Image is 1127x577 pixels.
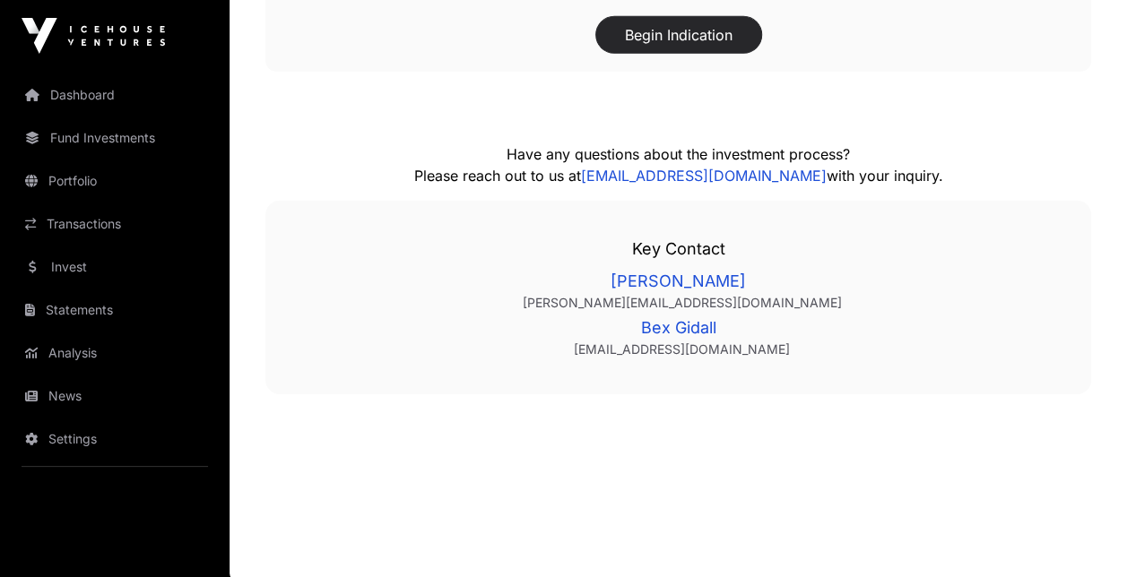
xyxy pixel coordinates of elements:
a: Invest [14,247,215,287]
a: [PERSON_NAME] [301,269,1055,294]
a: Statements [14,290,215,330]
p: Key Contact [301,237,1055,262]
a: Dashboard [14,75,215,115]
a: Analysis [14,333,215,373]
a: [EMAIL_ADDRESS][DOMAIN_NAME] [581,167,827,185]
a: Portfolio [14,161,215,201]
iframe: Chat Widget [1037,491,1127,577]
p: Have any questions about the investment process? Please reach out to us at with your inquiry. [368,143,988,186]
a: Fund Investments [14,118,215,158]
a: Transactions [14,204,215,244]
a: Bex Gidall [301,315,1055,340]
img: Icehouse Ventures Logo [22,18,165,54]
a: [EMAIL_ADDRESS][DOMAIN_NAME] [308,340,1055,358]
a: [PERSON_NAME][EMAIL_ADDRESS][DOMAIN_NAME] [308,294,1055,312]
a: News [14,376,215,416]
a: Settings [14,419,215,459]
button: Begin Indication [595,16,762,54]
